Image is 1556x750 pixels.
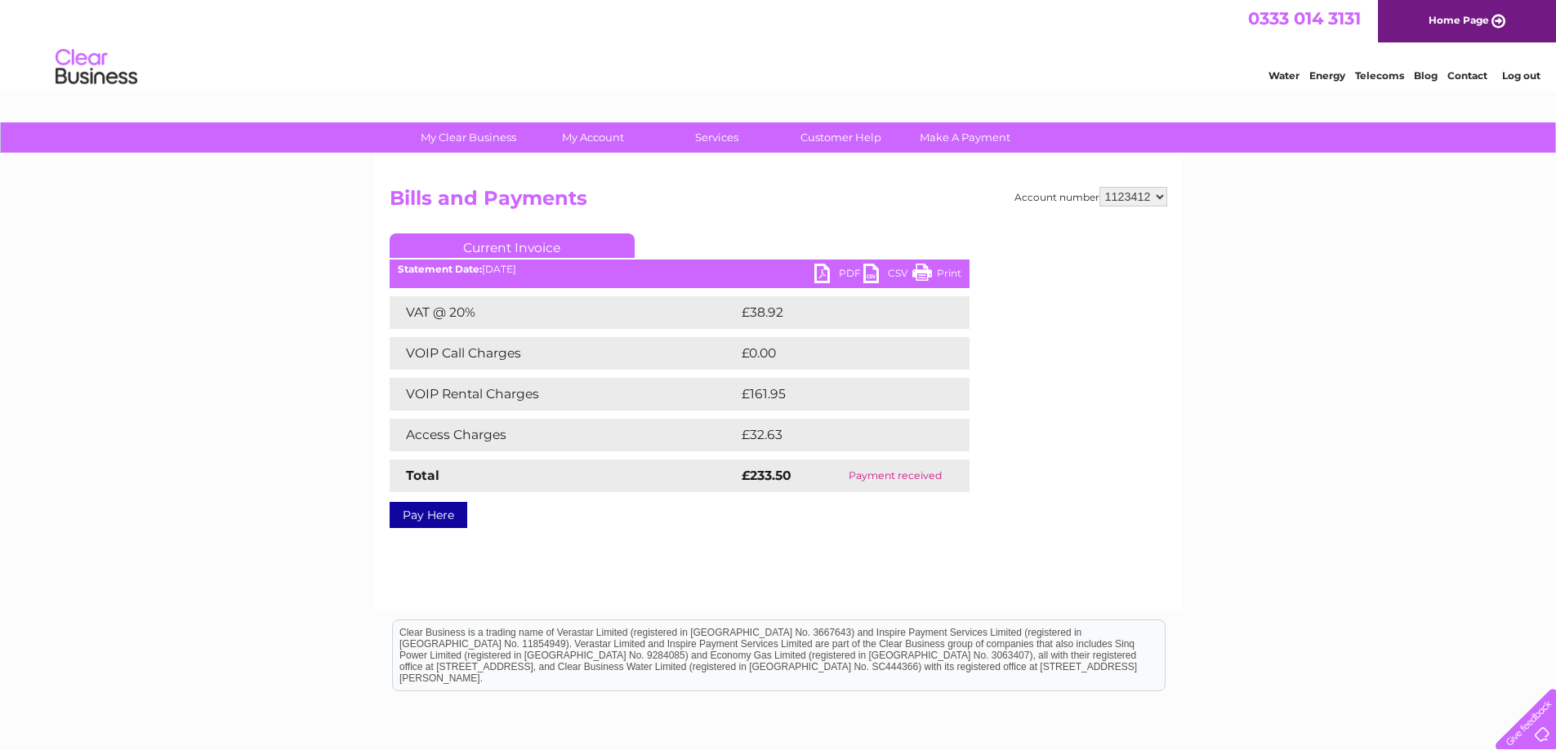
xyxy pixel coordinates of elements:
[742,468,791,483] strong: £233.50
[1248,8,1361,29] a: 0333 014 3131
[912,264,961,287] a: Print
[1309,69,1345,82] a: Energy
[398,263,482,275] b: Statement Date:
[390,419,738,451] td: Access Charges
[738,419,936,451] td: £32.63
[1414,69,1438,82] a: Blog
[649,122,784,153] a: Services
[390,337,738,370] td: VOIP Call Charges
[738,378,939,411] td: £161.95
[525,122,660,153] a: My Account
[55,42,138,92] img: logo.png
[898,122,1032,153] a: Make A Payment
[393,9,1165,79] div: Clear Business is a trading name of Verastar Limited (registered in [GEOGRAPHIC_DATA] No. 3667643...
[390,502,467,528] a: Pay Here
[1014,187,1167,206] div: Account number
[1355,69,1404,82] a: Telecoms
[774,122,908,153] a: Customer Help
[406,468,439,483] strong: Total
[390,378,738,411] td: VOIP Rental Charges
[1447,69,1487,82] a: Contact
[390,296,738,329] td: VAT @ 20%
[822,459,970,492] td: Payment received
[1502,69,1540,82] a: Log out
[1268,69,1300,82] a: Water
[863,264,912,287] a: CSV
[390,264,970,275] div: [DATE]
[390,233,635,258] a: Current Invoice
[738,296,937,329] td: £38.92
[390,187,1167,218] h2: Bills and Payments
[814,264,863,287] a: PDF
[738,337,932,370] td: £0.00
[401,122,536,153] a: My Clear Business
